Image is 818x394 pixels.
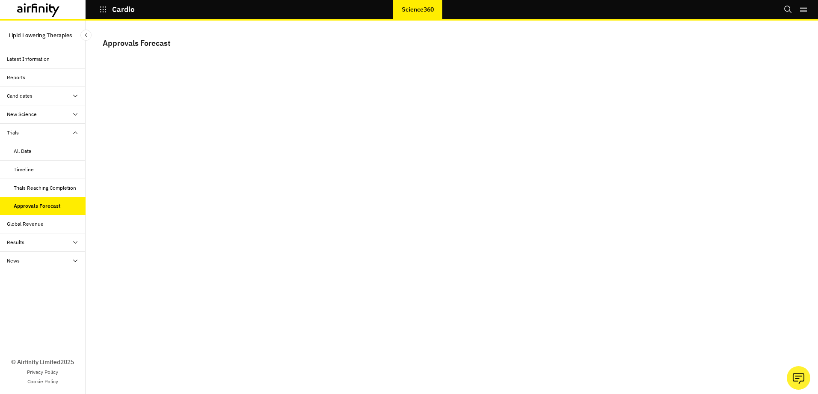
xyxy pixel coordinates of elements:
div: Latest Information [7,55,50,63]
button: Search [784,2,792,17]
div: Results [7,239,24,246]
div: Approvals Forecast [14,202,60,210]
div: Trials [7,129,19,137]
p: Science360 [402,6,434,13]
div: News [7,257,20,265]
div: All Data [14,147,31,155]
a: Privacy Policy [27,368,58,376]
div: New Science [7,110,37,118]
p: Lipid Lowering Therapies [9,27,72,43]
div: Timeline [14,166,34,173]
div: Trials Reaching Completion [14,184,76,192]
div: Reports [7,74,25,81]
button: Close Sidebar [80,30,92,41]
div: Candidates [7,92,33,100]
button: Ask our analysts [787,366,810,390]
div: Approvals Forecast [103,39,171,47]
a: Cookie Policy [27,378,58,385]
button: Cardio [99,2,135,17]
p: © Airfinity Limited 2025 [11,358,74,367]
div: Global Revenue [7,220,44,228]
p: Cardio [112,6,135,13]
